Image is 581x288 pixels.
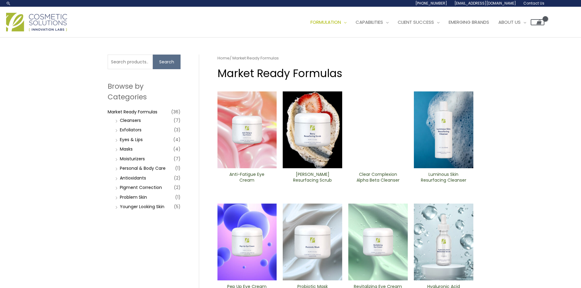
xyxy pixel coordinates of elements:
img: Clear Complexion Alpha Beta ​Cleanser [348,91,408,168]
span: (1) [175,193,181,201]
a: Client Success [393,13,444,31]
span: Capabilities [356,19,383,25]
a: [PERSON_NAME] Resurfacing Scrub [288,172,337,185]
h2: [PERSON_NAME] Resurfacing Scrub [288,172,337,183]
h2: Luminous Skin Resurfacing ​Cleanser [419,172,468,183]
a: Formulation [306,13,351,31]
a: Anti-Fatigue Eye Cream [222,172,271,185]
span: [PHONE_NUMBER] [415,1,447,6]
img: Pep Up Eye Cream [217,204,277,280]
a: Masks [120,146,133,152]
a: Capabilities [351,13,393,31]
a: PIgment Correction [120,184,162,190]
button: Search [153,55,181,69]
img: Anti Fatigue Eye Cream [217,91,277,168]
a: Problem Skin [120,194,147,200]
h2: Clear Complexion Alpha Beta ​Cleanser [353,172,403,183]
a: Clear Complexion Alpha Beta ​Cleanser [353,172,403,185]
span: (4) [173,135,181,144]
a: About Us [494,13,531,31]
span: (7) [174,155,181,163]
a: Search icon link [6,1,11,6]
h2: Browse by Categories [108,81,181,102]
img: Berry Resurfacing Scrub [283,91,342,168]
span: Emerging Brands [449,19,489,25]
nav: Breadcrumb [217,55,473,62]
nav: Site Navigation [301,13,544,31]
a: Cleansers [120,117,141,123]
a: Market Ready Formulas [108,109,157,115]
img: Hyaluronic moisturizer Serum [414,204,473,280]
span: About Us [498,19,521,25]
a: Emerging Brands [444,13,494,31]
h2: Anti-Fatigue Eye Cream [222,172,271,183]
span: (3) [174,126,181,134]
img: Revitalizing ​Eye Cream [348,204,408,280]
a: Luminous Skin Resurfacing ​Cleanser [419,172,468,185]
a: View Shopping Cart, empty [531,19,544,25]
span: Formulation [310,19,341,25]
span: [EMAIL_ADDRESS][DOMAIN_NAME] [454,1,516,6]
a: Antioxidants [120,175,146,181]
span: (1) [175,164,181,172]
span: (2) [174,183,181,192]
span: Contact Us [523,1,544,6]
h1: Market Ready Formulas [217,66,473,81]
img: Cosmetic Solutions Logo [6,13,67,31]
span: (4) [173,145,181,153]
a: Home [217,55,230,61]
a: Younger Looking Skin [120,204,164,210]
a: Moisturizers [120,156,145,162]
a: Personal & Body Care [120,165,166,171]
input: Search products… [108,55,153,69]
span: (2) [174,174,181,182]
img: Luminous Skin Resurfacing ​Cleanser [414,91,473,168]
img: Probiotic Mask [283,204,342,280]
span: Client Success [398,19,434,25]
span: (5) [174,202,181,211]
a: Eyes & Lips [120,137,143,143]
span: (36) [171,108,181,116]
span: (7) [174,116,181,125]
a: Exfoliators [120,127,142,133]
